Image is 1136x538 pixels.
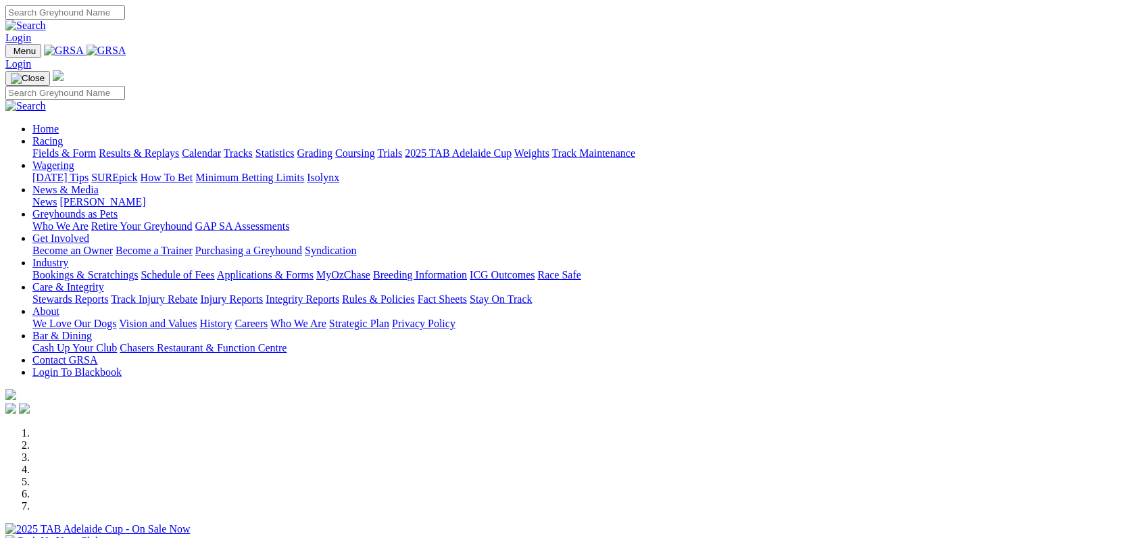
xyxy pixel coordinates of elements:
[32,208,118,220] a: Greyhounds as Pets
[418,293,467,305] a: Fact Sheets
[53,70,64,81] img: logo-grsa-white.png
[32,147,96,159] a: Fields & Form
[32,293,1131,305] div: Care & Integrity
[270,318,326,329] a: Who We Are
[32,184,99,195] a: News & Media
[32,147,1131,160] div: Racing
[32,172,89,183] a: [DATE] Tips
[32,281,104,293] a: Care & Integrity
[32,305,59,317] a: About
[5,58,31,70] a: Login
[5,523,191,535] img: 2025 TAB Adelaide Cup - On Sale Now
[182,147,221,159] a: Calendar
[305,245,356,256] a: Syndication
[32,342,117,353] a: Cash Up Your Club
[32,196,57,207] a: News
[255,147,295,159] a: Statistics
[405,147,512,159] a: 2025 TAB Adelaide Cup
[514,147,549,159] a: Weights
[32,354,97,366] a: Contact GRSA
[87,45,126,57] img: GRSA
[32,220,1131,233] div: Greyhounds as Pets
[195,172,304,183] a: Minimum Betting Limits
[32,196,1131,208] div: News & Media
[5,403,16,414] img: facebook.svg
[373,269,467,280] a: Breeding Information
[195,245,302,256] a: Purchasing a Greyhound
[32,342,1131,354] div: Bar & Dining
[5,20,46,32] img: Search
[470,293,532,305] a: Stay On Track
[99,147,179,159] a: Results & Replays
[14,46,36,56] span: Menu
[342,293,415,305] a: Rules & Policies
[59,196,145,207] a: [PERSON_NAME]
[5,100,46,112] img: Search
[32,172,1131,184] div: Wagering
[32,233,89,244] a: Get Involved
[5,5,125,20] input: Search
[32,318,1131,330] div: About
[11,73,45,84] img: Close
[199,318,232,329] a: History
[470,269,535,280] a: ICG Outcomes
[19,403,30,414] img: twitter.svg
[32,330,92,341] a: Bar & Dining
[377,147,402,159] a: Trials
[141,172,193,183] a: How To Bet
[32,269,1131,281] div: Industry
[91,220,193,232] a: Retire Your Greyhound
[200,293,263,305] a: Injury Reports
[32,366,122,378] a: Login To Blackbook
[141,269,214,280] a: Schedule of Fees
[32,318,116,329] a: We Love Our Dogs
[335,147,375,159] a: Coursing
[5,86,125,100] input: Search
[111,293,197,305] a: Track Injury Rebate
[5,71,50,86] button: Toggle navigation
[119,318,197,329] a: Vision and Values
[116,245,193,256] a: Become a Trainer
[32,293,108,305] a: Stewards Reports
[44,45,84,57] img: GRSA
[552,147,635,159] a: Track Maintenance
[91,172,137,183] a: SUREpick
[316,269,370,280] a: MyOzChase
[195,220,290,232] a: GAP SA Assessments
[32,245,113,256] a: Become an Owner
[32,269,138,280] a: Bookings & Scratchings
[120,342,287,353] a: Chasers Restaurant & Function Centre
[266,293,339,305] a: Integrity Reports
[537,269,581,280] a: Race Safe
[5,389,16,400] img: logo-grsa-white.png
[32,135,63,147] a: Racing
[217,269,314,280] a: Applications & Forms
[32,123,59,134] a: Home
[234,318,268,329] a: Careers
[297,147,332,159] a: Grading
[32,220,89,232] a: Who We Are
[329,318,389,329] a: Strategic Plan
[32,160,74,171] a: Wagering
[392,318,455,329] a: Privacy Policy
[5,32,31,43] a: Login
[32,257,68,268] a: Industry
[32,245,1131,257] div: Get Involved
[5,44,41,58] button: Toggle navigation
[224,147,253,159] a: Tracks
[307,172,339,183] a: Isolynx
